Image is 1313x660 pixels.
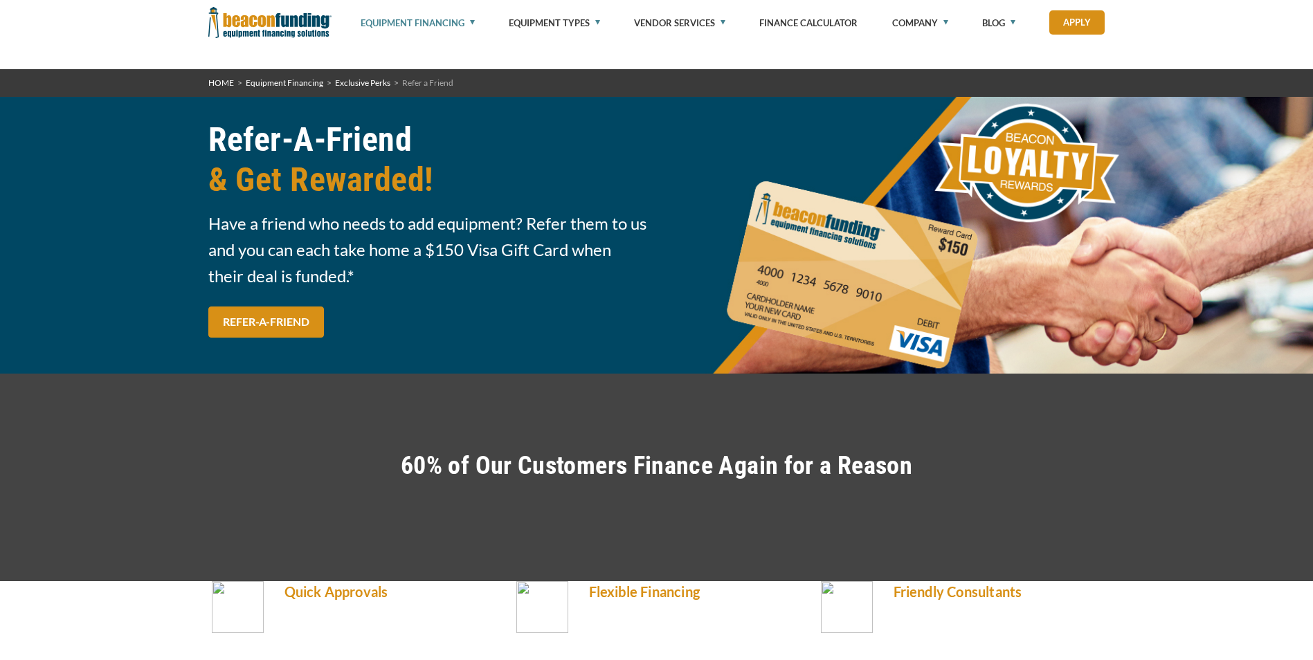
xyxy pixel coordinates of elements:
a: Equipment Financing [246,77,323,88]
p: Get a financing plan that’s right for your business, with terms from 36 to 84 months. [589,605,801,639]
a: REFER-A-FRIEND [208,306,324,338]
h5: Friendly Consultants [894,581,1105,602]
span: Have a friend who needs to add equipment? Refer them to us and you can each take home a $150 Visa... [208,210,649,289]
h2: 60% of Our Customers Finance Again for a Reason [208,450,1105,482]
h5: Quick Approvals [284,581,496,602]
a: Exclusive Perks [335,77,390,88]
a: HOME [208,77,234,88]
span: & Get Rewarded! [208,160,649,200]
p: Get a decision from Beacon Funding fast with a 24-hour turnaround on all credit applications. [284,605,496,655]
h1: Refer-A-Friend [208,120,649,200]
span: Refer a Friend [402,77,453,88]
span: With over 30 years of experience, Beacon Funding knows your industry inside and out! [894,607,1105,637]
a: Apply [1049,10,1105,35]
h5: Flexible Financing [589,581,801,602]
